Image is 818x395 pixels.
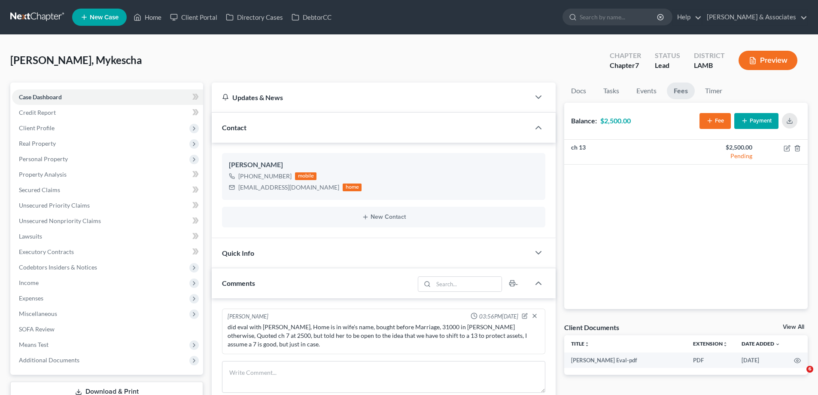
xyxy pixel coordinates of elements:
[571,340,590,347] a: Titleunfold_more
[287,9,336,25] a: DebtorCC
[90,14,119,21] span: New Case
[783,324,804,330] a: View All
[775,342,780,347] i: expand_more
[19,356,79,364] span: Additional Documents
[19,263,97,271] span: Codebtors Insiders & Notices
[694,61,725,70] div: LAMB
[19,310,57,317] span: Miscellaneous
[610,61,641,70] div: Chapter
[610,51,641,61] div: Chapter
[734,113,778,129] button: Payment
[806,366,813,373] span: 6
[19,140,56,147] span: Real Property
[19,233,42,240] span: Lawsuits
[434,277,502,291] input: Search...
[693,340,728,347] a: Extensionunfold_more
[584,342,590,347] i: unfold_more
[19,109,56,116] span: Credit Report
[564,140,686,165] td: ch 13
[702,9,807,25] a: [PERSON_NAME] & Associates
[222,249,254,257] span: Quick Info
[742,340,780,347] a: Date Added expand_more
[222,9,287,25] a: Directory Cases
[12,167,203,182] a: Property Analysis
[222,123,246,132] span: Contact
[12,244,203,260] a: Executory Contracts
[19,217,101,224] span: Unsecured Nonpriority Claims
[229,214,538,220] button: New Contact
[19,202,90,209] span: Unsecured Priority Claims
[19,341,49,348] span: Means Test
[19,93,62,101] span: Case Dashboard
[222,93,520,102] div: Updates & News
[12,322,203,337] a: SOFA Review
[564,352,686,368] td: [PERSON_NAME] Eval-pdf
[698,83,729,99] a: Timer
[19,155,68,162] span: Personal Property
[564,323,619,332] div: Client Documents
[238,183,339,192] div: [EMAIL_ADDRESS][DOMAIN_NAME]
[739,51,797,70] button: Preview
[10,54,142,66] span: [PERSON_NAME], Mykescha
[571,116,597,125] strong: Balance:
[222,279,255,287] span: Comments
[12,89,203,105] a: Case Dashboard
[600,116,631,125] strong: $2,500.00
[655,61,680,70] div: Lead
[789,366,809,386] iframe: Intercom live chat
[564,83,593,99] a: Docs
[166,9,222,25] a: Client Portal
[238,172,292,181] div: [PHONE_NUMBER]
[580,9,658,25] input: Search by name...
[228,323,540,349] div: did eval with [PERSON_NAME], Home is in wife's name, bought before Marriage, 31000 in [PERSON_NAM...
[667,83,695,99] a: Fees
[12,213,203,229] a: Unsecured Nonpriority Claims
[673,9,702,25] a: Help
[635,61,639,69] span: 7
[12,198,203,213] a: Unsecured Priority Claims
[735,352,787,368] td: [DATE]
[693,152,752,160] div: Pending
[19,171,67,178] span: Property Analysis
[479,312,518,321] span: 03:56PM[DATE]
[655,51,680,61] div: Status
[19,186,60,193] span: Secured Claims
[12,105,203,120] a: Credit Report
[629,83,663,99] a: Events
[229,160,538,170] div: [PERSON_NAME]
[19,325,55,333] span: SOFA Review
[343,184,362,191] div: home
[694,51,725,61] div: District
[19,124,55,132] span: Client Profile
[596,83,626,99] a: Tasks
[693,143,752,152] div: $2,500.00
[129,9,166,25] a: Home
[699,113,731,129] button: Fee
[12,182,203,198] a: Secured Claims
[723,342,728,347] i: unfold_more
[295,172,316,180] div: mobile
[19,294,43,302] span: Expenses
[686,352,735,368] td: PDF
[12,229,203,244] a: Lawsuits
[19,248,74,255] span: Executory Contracts
[228,312,268,321] div: [PERSON_NAME]
[19,279,39,286] span: Income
